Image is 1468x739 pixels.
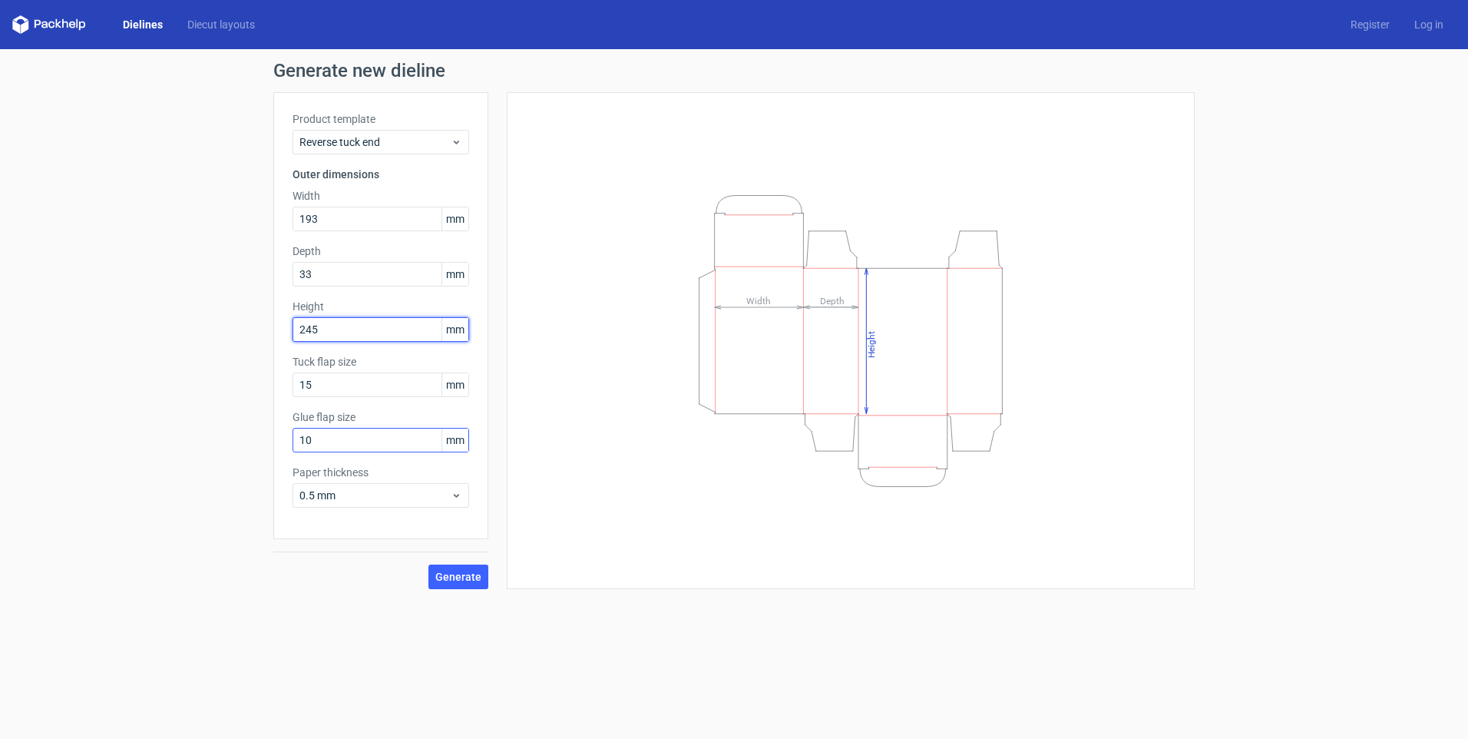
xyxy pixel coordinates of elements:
span: Generate [435,572,481,582]
span: mm [441,373,468,396]
tspan: Height [866,330,877,357]
span: Reverse tuck end [299,134,451,150]
span: mm [441,429,468,452]
a: Diecut layouts [175,17,267,32]
tspan: Width [746,295,771,306]
tspan: Depth [820,295,845,306]
label: Glue flap size [293,409,469,425]
span: 0.5 mm [299,488,451,503]
a: Register [1338,17,1402,32]
h3: Outer dimensions [293,167,469,182]
label: Width [293,188,469,204]
a: Log in [1402,17,1456,32]
span: mm [441,318,468,341]
h1: Generate new dieline [273,61,1195,80]
label: Tuck flap size [293,354,469,369]
a: Dielines [111,17,175,32]
label: Product template [293,111,469,127]
span: mm [441,263,468,286]
label: Paper thickness [293,465,469,480]
label: Depth [293,244,469,259]
label: Height [293,299,469,314]
button: Generate [428,565,488,589]
span: mm [441,207,468,230]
